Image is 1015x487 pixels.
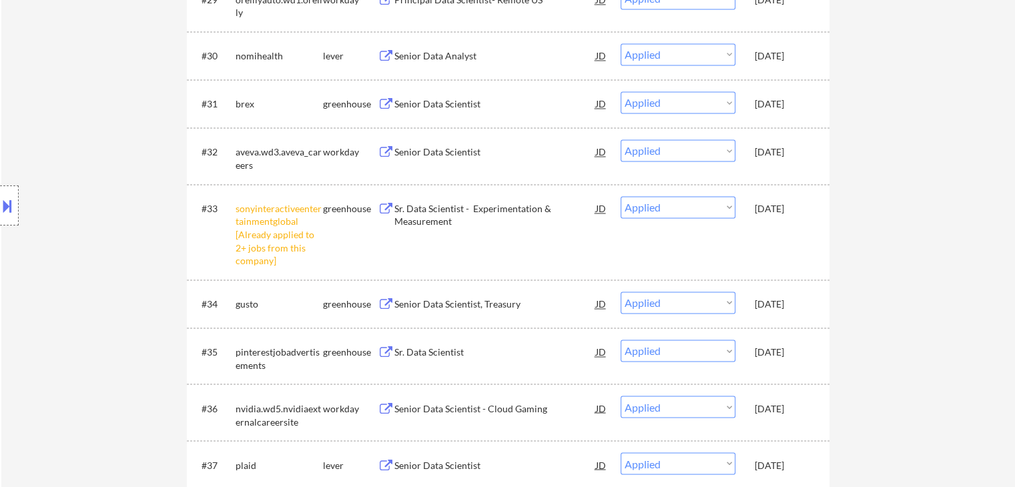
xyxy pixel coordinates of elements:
[755,202,813,215] div: [DATE]
[202,458,225,472] div: #37
[394,346,596,359] div: Sr. Data Scientist
[755,298,813,311] div: [DATE]
[202,346,225,359] div: #35
[236,458,323,472] div: plaid
[202,49,225,63] div: #30
[595,340,608,364] div: JD
[595,292,608,316] div: JD
[323,49,378,63] div: lever
[595,396,608,420] div: JD
[595,196,608,220] div: JD
[202,402,225,415] div: #36
[323,97,378,111] div: greenhouse
[394,97,596,111] div: Senior Data Scientist
[755,97,813,111] div: [DATE]
[323,202,378,215] div: greenhouse
[755,145,813,159] div: [DATE]
[236,298,323,311] div: gusto
[236,145,323,171] div: aveva.wd3.aveva_careers
[323,458,378,472] div: lever
[236,202,323,268] div: sonyinteractiveentertainmentglobal [Already applied to 2+ jobs from this company]
[394,298,596,311] div: Senior Data Scientist, Treasury
[394,458,596,472] div: Senior Data Scientist
[755,49,813,63] div: [DATE]
[323,346,378,359] div: greenhouse
[595,452,608,476] div: JD
[394,202,596,228] div: Sr. Data Scientist - Experimentation & Measurement
[394,145,596,159] div: Senior Data Scientist
[595,139,608,163] div: JD
[323,145,378,159] div: workday
[595,43,608,67] div: JD
[236,97,323,111] div: brex
[755,458,813,472] div: [DATE]
[236,49,323,63] div: nomihealth
[595,91,608,115] div: JD
[236,346,323,372] div: pinterestjobadvertisements
[236,402,323,428] div: nvidia.wd5.nvidiaexternalcareersite
[755,346,813,359] div: [DATE]
[394,49,596,63] div: Senior Data Analyst
[755,402,813,415] div: [DATE]
[323,402,378,415] div: workday
[323,298,378,311] div: greenhouse
[394,402,596,415] div: Senior Data Scientist - Cloud Gaming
